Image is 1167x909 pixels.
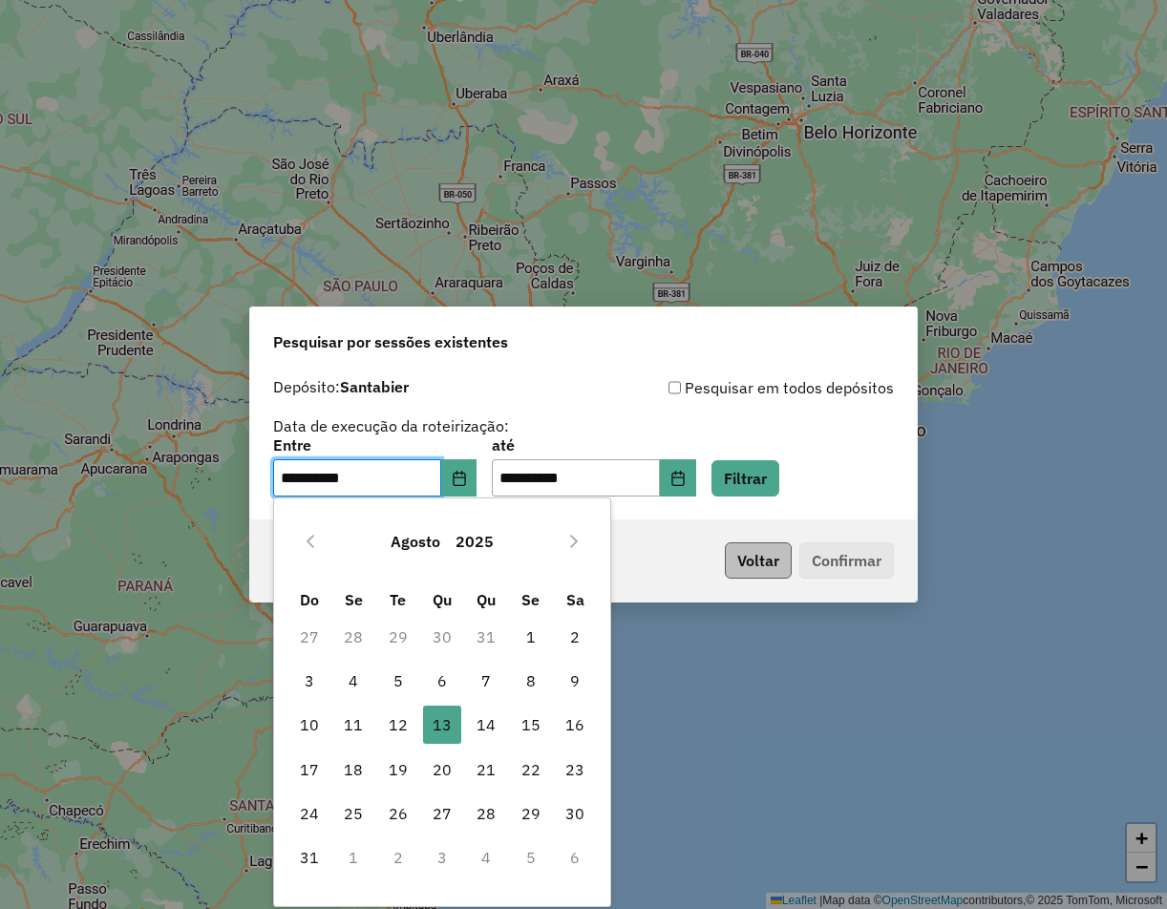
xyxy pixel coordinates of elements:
td: 29 [375,614,419,658]
label: até [492,433,695,456]
td: 9 [553,659,597,703]
td: 22 [509,748,553,792]
span: 11 [334,706,372,744]
td: 5 [509,835,553,879]
label: Depósito: [273,375,409,398]
span: 4 [334,662,372,700]
span: Qu [433,590,452,609]
span: Pesquisar por sessões existentes [273,330,508,353]
button: Choose Date [441,459,477,497]
span: Se [345,590,363,609]
td: 19 [375,748,419,792]
span: 12 [379,706,417,744]
td: 8 [509,659,553,703]
span: 30 [556,794,594,833]
td: 6 [553,835,597,879]
td: 13 [420,703,464,747]
td: 7 [464,659,508,703]
td: 16 [553,703,597,747]
span: 5 [379,662,417,700]
td: 4 [464,835,508,879]
span: 16 [556,706,594,744]
td: 27 [287,614,331,658]
td: 29 [509,792,553,835]
button: Voltar [725,542,792,579]
button: Previous Month [295,526,326,557]
span: 21 [467,750,505,789]
td: 25 [331,792,375,835]
span: 10 [290,706,329,744]
span: 17 [290,750,329,789]
td: 18 [331,748,375,792]
span: 22 [512,750,550,789]
span: Se [521,590,540,609]
span: 6 [423,662,461,700]
td: 4 [331,659,375,703]
span: 28 [467,794,505,833]
button: Choose Year [448,518,501,564]
span: 19 [379,750,417,789]
span: Sa [566,590,584,609]
button: Next Month [559,526,589,557]
td: 31 [464,614,508,658]
button: Choose Date [660,459,696,497]
td: 26 [375,792,419,835]
label: Data de execução da roteirização: [273,414,509,437]
span: 18 [334,750,372,789]
td: 6 [420,659,464,703]
strong: Santabier [340,377,409,396]
span: 26 [379,794,417,833]
td: 2 [553,614,597,658]
td: 27 [420,792,464,835]
span: 9 [556,662,594,700]
button: Filtrar [711,460,779,497]
span: 15 [512,706,550,744]
span: 23 [556,750,594,789]
td: 30 [553,792,597,835]
td: 1 [509,614,553,658]
td: 3 [420,835,464,879]
span: 24 [290,794,329,833]
td: 15 [509,703,553,747]
td: 28 [331,614,375,658]
span: Te [390,590,406,609]
td: 3 [287,659,331,703]
span: 31 [290,838,329,877]
td: 31 [287,835,331,879]
span: 8 [512,662,550,700]
td: 14 [464,703,508,747]
td: 21 [464,748,508,792]
button: Choose Month [383,518,448,564]
span: 25 [334,794,372,833]
span: 1 [512,618,550,656]
td: 2 [375,835,419,879]
span: 2 [556,618,594,656]
td: 12 [375,703,419,747]
span: 7 [467,662,505,700]
span: 13 [423,706,461,744]
td: 11 [331,703,375,747]
td: 1 [331,835,375,879]
td: 17 [287,748,331,792]
span: 3 [290,662,329,700]
td: 24 [287,792,331,835]
div: Choose Date [273,497,611,907]
label: Entre [273,433,477,456]
td: 28 [464,792,508,835]
div: Pesquisar em todos depósitos [583,376,894,399]
td: 10 [287,703,331,747]
span: 29 [512,794,550,833]
span: Qu [477,590,496,609]
span: 20 [423,750,461,789]
td: 20 [420,748,464,792]
span: 27 [423,794,461,833]
td: 30 [420,614,464,658]
td: 23 [553,748,597,792]
td: 5 [375,659,419,703]
span: Do [300,590,319,609]
span: 14 [467,706,505,744]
